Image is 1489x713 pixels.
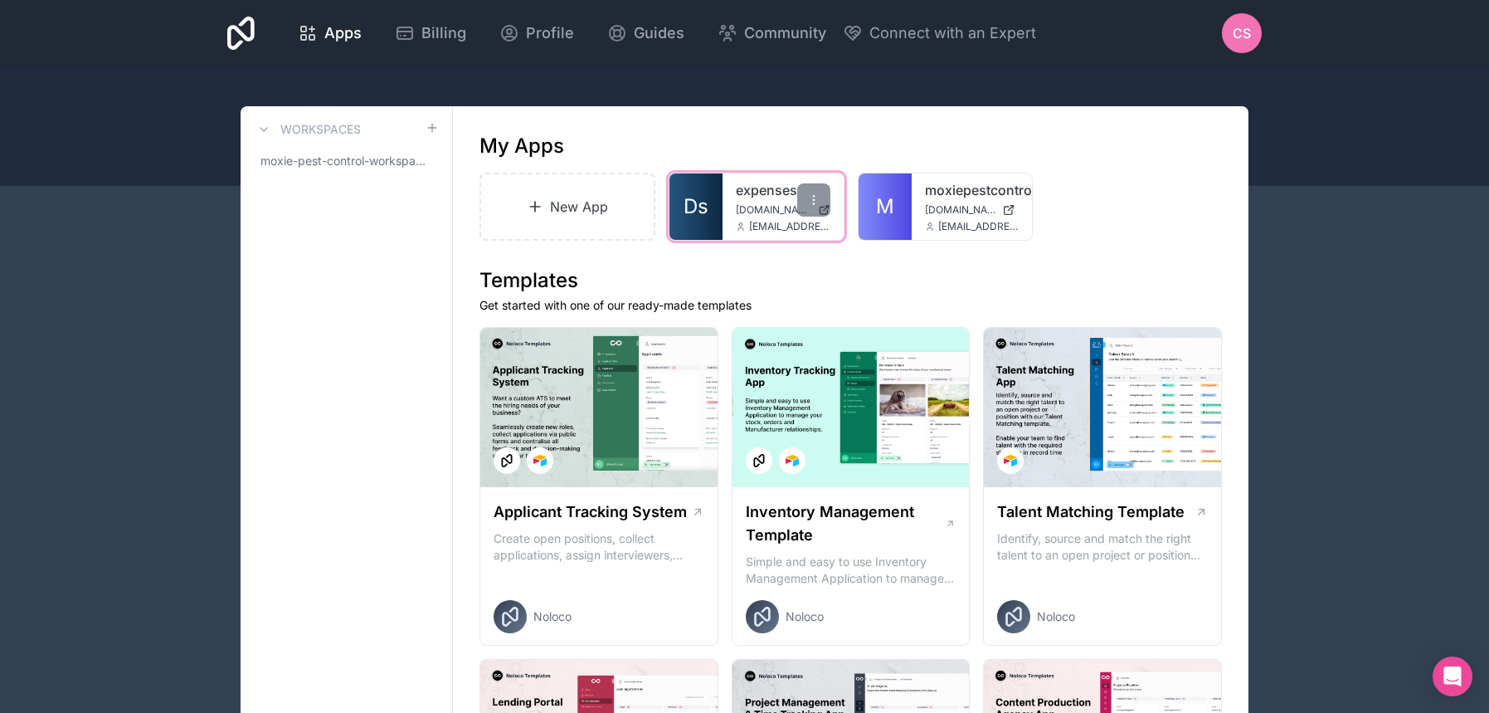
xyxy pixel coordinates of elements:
[859,173,912,240] a: M
[486,15,587,51] a: Profile
[382,15,479,51] a: Billing
[533,608,572,625] span: Noloco
[594,15,698,51] a: Guides
[746,501,945,547] h1: Inventory Management Template
[869,22,1036,45] span: Connect with an Expert
[526,22,574,45] span: Profile
[533,454,547,467] img: Airtable Logo
[1233,23,1251,43] span: CS
[684,193,708,220] span: Ds
[479,297,1222,314] p: Get started with one of our ready-made templates
[254,146,439,176] a: moxie-pest-control-workspace
[749,220,830,233] span: [EMAIL_ADDRESS][DOMAIN_NAME]
[1037,608,1075,625] span: Noloco
[669,173,723,240] a: Ds
[997,501,1185,524] h1: Talent Matching Template
[280,121,361,138] h3: Workspaces
[997,530,1208,564] p: Identify, source and match the right talent to an open project or position with our Talent Matchi...
[479,173,655,241] a: New App
[479,267,1222,294] h1: Templates
[925,180,1019,200] a: moxiepestcontrol
[421,22,466,45] span: Billing
[254,120,361,139] a: Workspaces
[704,15,839,51] a: Community
[494,530,704,564] p: Create open positions, collect applications, assign interviewers, centralise candidate feedback a...
[925,203,1019,217] a: [DOMAIN_NAME]
[1433,657,1472,696] div: Open Intercom Messenger
[876,193,894,220] span: M
[786,608,824,625] span: Noloco
[744,22,826,45] span: Community
[285,15,375,51] a: Apps
[634,22,684,45] span: Guides
[786,454,799,467] img: Airtable Logo
[1004,454,1017,467] img: Airtable Logo
[736,180,830,200] a: expenses
[736,203,830,217] a: [DOMAIN_NAME]
[843,22,1036,45] button: Connect with an Expert
[925,203,996,217] span: [DOMAIN_NAME]
[938,220,1019,233] span: [EMAIL_ADDRESS][DOMAIN_NAME]
[260,153,426,169] span: moxie-pest-control-workspace
[746,554,956,587] p: Simple and easy to use Inventory Management Application to manage your stock, orders and Manufact...
[494,501,687,524] h1: Applicant Tracking System
[479,133,564,159] h1: My Apps
[736,203,811,217] span: [DOMAIN_NAME]
[324,22,362,45] span: Apps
